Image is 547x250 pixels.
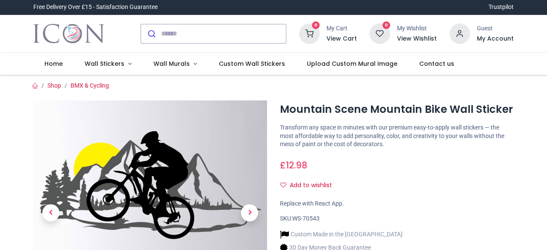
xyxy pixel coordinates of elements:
a: Trustpilot [488,3,514,12]
a: 0 [299,29,320,36]
div: SKU: [280,215,514,223]
span: Wall Murals [153,59,190,68]
a: My Account [477,35,514,43]
button: Add to wishlistAdd to wishlist [280,178,339,193]
div: Free Delivery Over £15 - Satisfaction Guarantee [33,3,158,12]
span: 12.98 [286,159,307,171]
a: View Cart [326,35,357,43]
li: Custom Made in the [GEOGRAPHIC_DATA] [280,230,403,239]
button: Submit [141,24,161,43]
span: Home [44,59,63,68]
span: Previous [42,204,59,221]
sup: 0 [312,21,320,29]
span: £ [280,159,307,171]
a: View Wishlist [397,35,437,43]
img: Icon Wall Stickers [33,22,104,46]
div: My Wishlist [397,24,437,33]
p: Transform any space in minutes with our premium easy-to-apply wall stickers — the most affordable... [280,124,514,149]
div: Replace with React App. [280,200,514,208]
a: BMX & Cycling [71,82,109,89]
h1: Mountain Scene Mountain Bike Wall Sticker [280,102,514,117]
a: Wall Stickers [74,53,143,75]
a: Logo of Icon Wall Stickers [33,22,104,46]
span: Custom Wall Stickers [219,59,285,68]
i: Add to wishlist [280,182,286,188]
span: Next [241,204,258,221]
span: Contact us [419,59,454,68]
span: WS-70543 [292,215,320,222]
span: Upload Custom Mural Image [307,59,397,68]
sup: 0 [382,21,391,29]
a: 0 [370,29,390,36]
a: Shop [47,82,61,89]
a: Wall Murals [142,53,208,75]
div: My Cart [326,24,357,33]
span: Wall Stickers [85,59,124,68]
div: Guest [477,24,514,33]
